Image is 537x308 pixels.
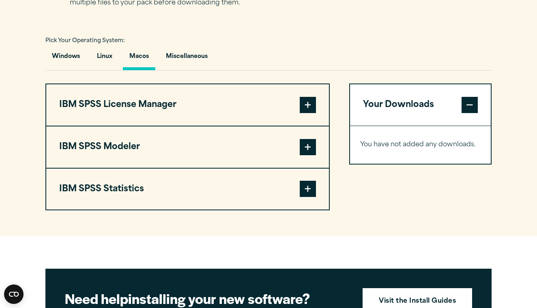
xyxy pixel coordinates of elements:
[123,47,155,70] button: Macos
[90,47,119,70] button: Linux
[65,289,349,308] h2: installing your new software?
[350,126,491,164] div: Your Downloads
[379,296,456,307] strong: Visit the Install Guides
[350,84,491,126] button: Your Downloads
[4,284,24,304] button: Open CMP widget
[46,84,329,126] button: IBM SPSS License Manager
[65,289,128,308] strong: Need help
[45,47,86,70] button: Windows
[45,38,125,43] span: Pick Your Operating System:
[360,139,481,151] p: You have not added any downloads.
[159,47,214,70] button: Miscellaneous
[46,169,329,210] button: IBM SPSS Statistics
[46,126,329,168] button: IBM SPSS Modeler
